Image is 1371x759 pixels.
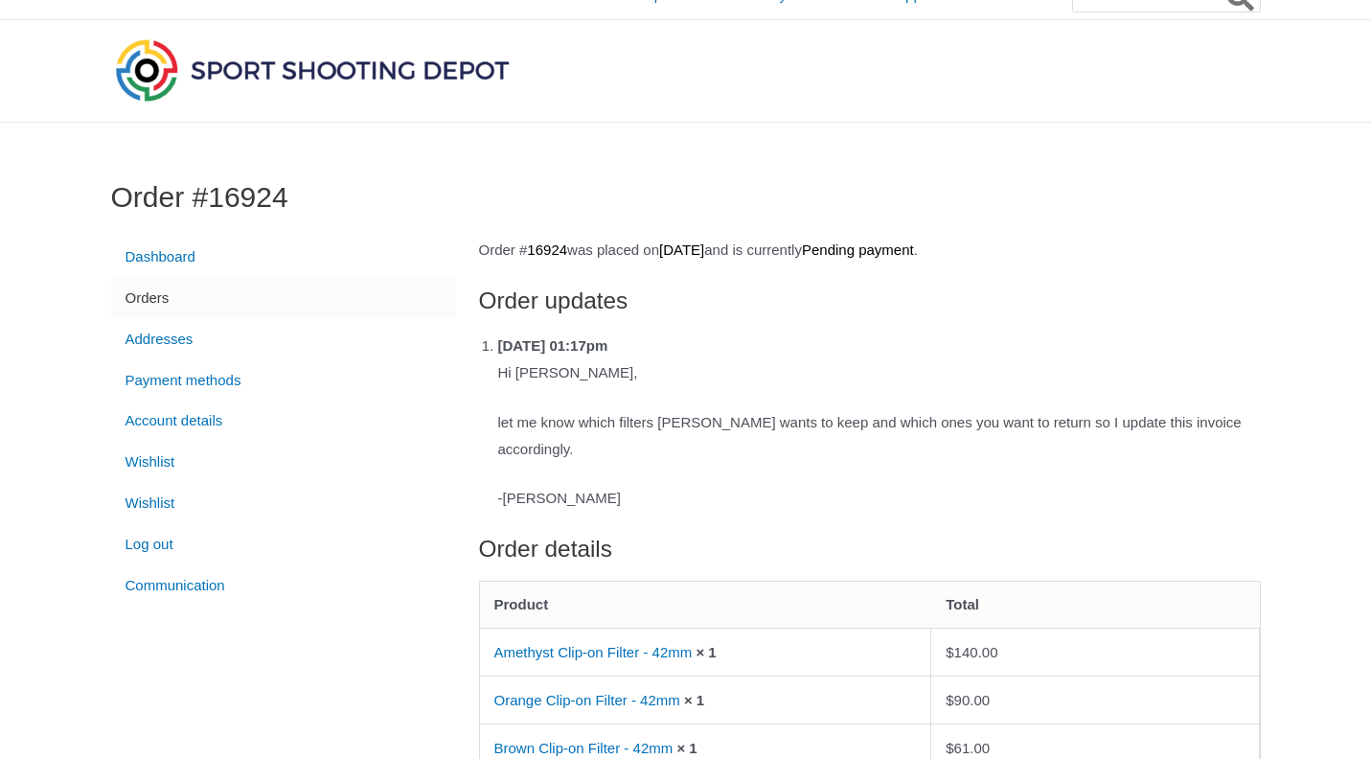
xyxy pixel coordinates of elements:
a: Wishlist [111,442,456,483]
th: Total [931,582,1259,629]
p: let me know which filters [PERSON_NAME] wants to keep and which ones you want to return so I upda... [498,409,1261,463]
a: Orders [111,277,456,318]
h1: Order #16924 [111,180,1261,215]
th: Product [480,582,932,629]
a: Payment methods [111,359,456,401]
mark: [DATE] [659,241,704,258]
p: Order # was placed on and is currently . [479,237,1261,264]
a: Log out [111,523,456,564]
p: Hi [PERSON_NAME], [498,359,1261,386]
mark: 16924 [527,241,567,258]
h2: Order details [479,534,1261,564]
a: Amethyst Clip-on Filter - 42mm [494,644,693,660]
a: Communication [111,564,456,606]
bdi: 61.00 [946,740,990,756]
a: Wishlist [111,483,456,524]
a: Dashboard [111,237,456,278]
bdi: 90.00 [946,692,990,708]
p: [DATE] 01:17pm [498,333,1261,359]
bdi: 140.00 [946,644,997,660]
a: Brown Clip-on Filter - 42mm [494,740,674,756]
strong: × 1 [684,692,704,708]
span: $ [946,644,953,660]
span: $ [946,740,953,756]
a: Orange Clip-on Filter - 42mm [494,692,680,708]
mark: Pending payment [802,241,914,258]
a: Addresses [111,318,456,359]
strong: × 1 [676,740,697,756]
a: Account details [111,401,456,442]
img: Sport Shooting Depot [111,34,514,105]
span: $ [946,692,953,708]
nav: Account pages [111,237,456,607]
strong: × 1 [696,644,716,660]
p: -[PERSON_NAME] [498,485,1261,512]
h2: Order updates [479,286,1261,316]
